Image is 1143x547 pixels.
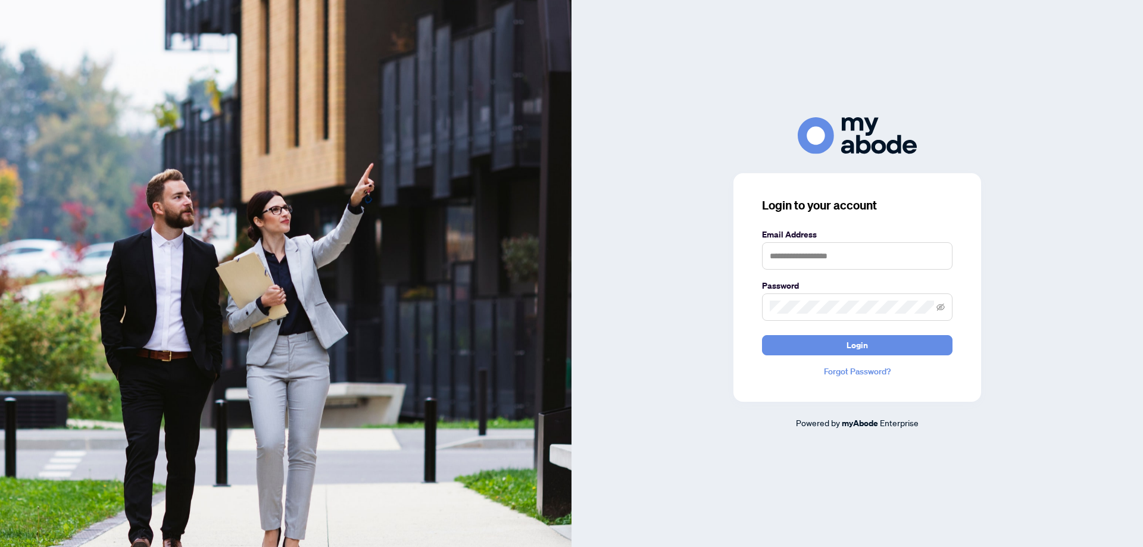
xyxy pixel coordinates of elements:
[880,417,919,428] span: Enterprise
[798,117,917,154] img: ma-logo
[936,303,945,311] span: eye-invisible
[796,417,840,428] span: Powered by
[847,336,868,355] span: Login
[762,365,952,378] a: Forgot Password?
[842,417,878,430] a: myAbode
[762,197,952,214] h3: Login to your account
[762,228,952,241] label: Email Address
[762,279,952,292] label: Password
[762,335,952,355] button: Login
